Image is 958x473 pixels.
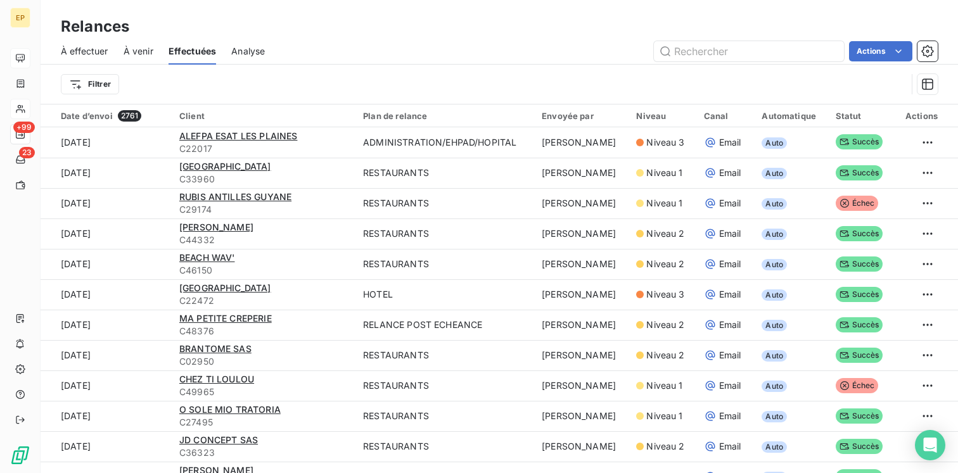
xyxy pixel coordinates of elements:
span: À venir [124,45,153,58]
td: [DATE] [41,310,172,340]
span: Échec [836,378,879,393]
button: Actions [849,41,912,61]
span: C29174 [179,203,348,216]
span: C22017 [179,142,348,155]
span: 23 [19,147,35,158]
span: Auto [762,441,787,453]
span: CHEZ TI LOULOU [179,374,254,384]
span: C22472 [179,294,348,307]
span: Niveau 1 [646,379,682,392]
span: RUBIS ANTILLES GUYANE [179,191,291,202]
td: RESTAURANTS [355,158,534,188]
span: Niveau 1 [646,167,682,179]
span: Auto [762,198,787,210]
span: 2761 [118,110,142,122]
span: [GEOGRAPHIC_DATA] [179,161,271,172]
td: RESTAURANTS [355,249,534,279]
div: Automatique [762,111,820,121]
td: [DATE] [41,188,172,218]
div: Open Intercom Messenger [915,430,945,460]
span: [GEOGRAPHIC_DATA] [179,282,271,293]
span: C36323 [179,446,348,459]
button: Filtrer [61,74,119,94]
td: [DATE] [41,249,172,279]
span: Email [719,258,741,270]
td: [PERSON_NAME] [534,279,629,310]
td: [DATE] [41,370,172,401]
div: EP [10,8,30,28]
span: Auto [762,289,787,301]
td: [PERSON_NAME] [534,370,629,401]
span: Auto [762,259,787,270]
span: Email [719,379,741,392]
td: [PERSON_NAME] [534,127,629,158]
span: Succès [836,317,883,332]
td: RESTAURANTS [355,218,534,249]
span: Auto [762,411,787,422]
span: Auto [762,381,787,392]
td: ADMINISTRATION/EHPAD/HOPITAL [355,127,534,158]
span: ALEFPA ESAT LES PLAINES [179,130,297,141]
span: Succès [836,134,883,149]
span: Succès [836,439,883,454]
span: Succès [836,226,883,241]
span: Niveau 2 [646,440,684,453]
td: RESTAURANTS [355,188,534,218]
span: C44332 [179,234,348,246]
span: Succès [836,165,883,180]
td: [DATE] [41,340,172,370]
span: Auto [762,229,787,240]
td: [PERSON_NAME] [534,249,629,279]
span: BRANTOME SAS [179,343,252,354]
span: O SOLE MIO TRATORIA [179,404,281,415]
span: Email [719,197,741,210]
div: Actions [902,111,938,121]
span: C27495 [179,416,348,429]
span: Auto [762,137,787,149]
span: C33960 [179,173,348,186]
td: [DATE] [41,279,172,310]
span: Niveau 3 [646,136,684,149]
span: Échec [836,196,879,211]
span: MA PETITE CREPERIE [179,313,272,324]
span: Auto [762,168,787,179]
span: Niveau 2 [646,318,684,331]
td: [PERSON_NAME] [534,340,629,370]
span: Email [719,410,741,422]
span: Email [719,440,741,453]
span: Niveau 1 [646,410,682,422]
td: [PERSON_NAME] [534,310,629,340]
span: Auto [762,350,787,362]
span: Effectuées [169,45,217,58]
span: Email [719,288,741,301]
h3: Relances [61,15,129,38]
td: [PERSON_NAME] [534,218,629,249]
td: RESTAURANTS [355,431,534,462]
span: Niveau 1 [646,197,682,210]
span: JD CONCEPT SAS [179,434,258,445]
td: [DATE] [41,218,172,249]
span: C49965 [179,386,348,398]
span: Analyse [231,45,265,58]
td: RESTAURANTS [355,370,534,401]
td: [PERSON_NAME] [534,431,629,462]
td: RESTAURANTS [355,401,534,431]
div: Niveau [636,111,688,121]
td: [PERSON_NAME] [534,188,629,218]
span: Email [719,349,741,362]
div: Date d’envoi [61,110,164,122]
td: [PERSON_NAME] [534,158,629,188]
td: [DATE] [41,127,172,158]
span: Niveau 2 [646,349,684,362]
span: C48376 [179,325,348,337]
td: [DATE] [41,431,172,462]
img: Logo LeanPay [10,445,30,465]
span: Succès [836,287,883,302]
span: Niveau 3 [646,288,684,301]
span: Email [719,318,741,331]
span: +99 [13,122,35,133]
td: [PERSON_NAME] [534,401,629,431]
div: Plan de relance [363,111,527,121]
span: Client [179,111,205,121]
input: Rechercher [654,41,844,61]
